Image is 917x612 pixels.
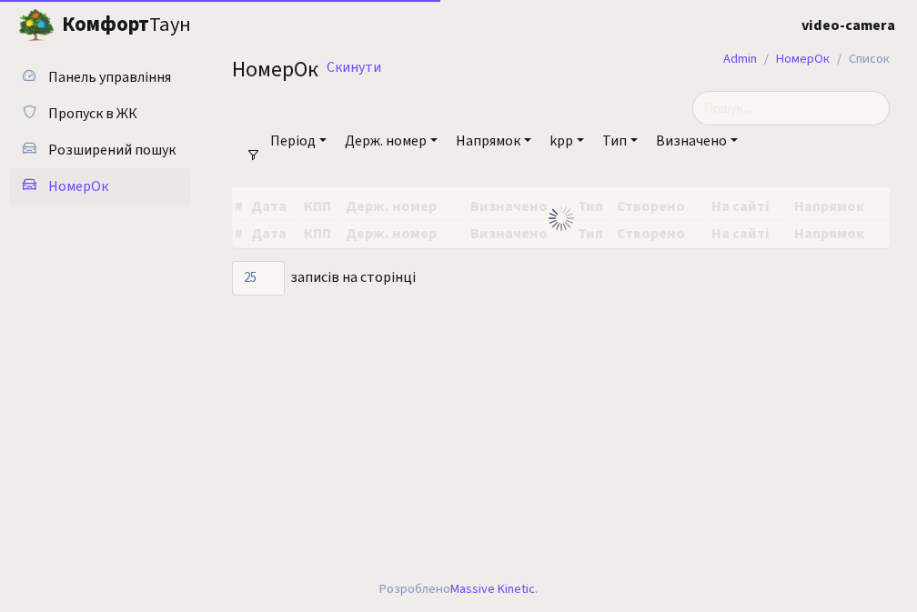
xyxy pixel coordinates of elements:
span: НомерОк [232,54,318,85]
a: Admin [723,49,757,68]
b: Комфорт [62,10,149,39]
span: Таун [62,10,191,41]
a: Держ. номер [338,125,445,156]
a: Розширений пошук [9,132,191,168]
a: Період [263,125,334,156]
a: Панель управління [9,59,191,95]
span: Панель управління [48,67,171,87]
b: video-camera [801,15,895,35]
span: Пропуск в ЖК [48,104,137,124]
span: НомерОк [48,176,108,196]
select: записів на сторінці [232,261,285,296]
a: Пропуск в ЖК [9,95,191,132]
img: logo.png [18,7,55,44]
a: Визначено [649,125,745,156]
nav: breadcrumb [696,40,917,78]
a: Напрямок [448,125,539,156]
a: Скинути [327,59,381,76]
label: записів на сторінці [232,261,416,296]
span: Розширений пошук [48,140,176,160]
a: kpp [542,125,591,156]
a: Massive Kinetic [450,579,535,598]
a: НомерОк [9,168,191,205]
input: Пошук... [692,91,890,125]
a: Тип [595,125,645,156]
div: Розроблено . [379,579,538,599]
a: НомерОк [776,49,830,68]
button: Переключити навігацію [227,10,273,40]
img: Обробка... [547,204,576,233]
a: video-camera [801,15,895,36]
li: Список [830,49,890,69]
